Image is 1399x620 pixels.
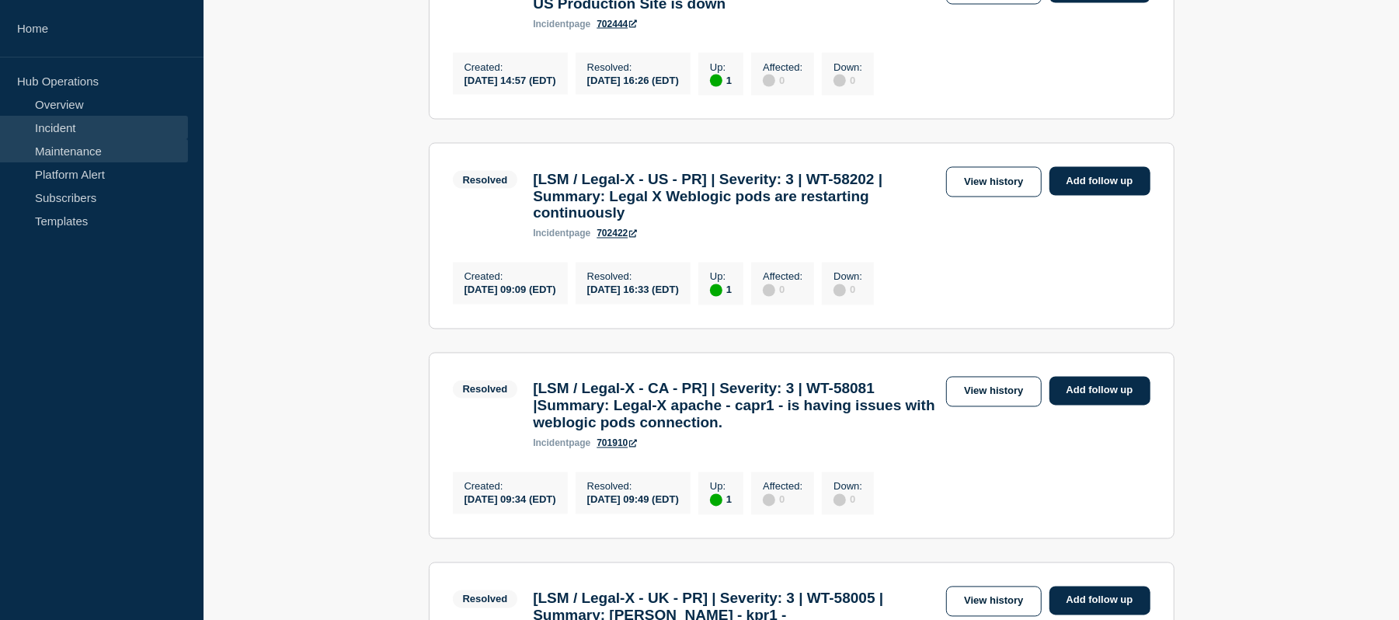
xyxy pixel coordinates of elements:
[833,481,862,493] p: Down :
[453,590,518,608] span: Resolved
[465,493,556,506] div: [DATE] 09:34 (EDT)
[533,228,569,239] span: incident
[533,438,569,449] span: incident
[763,75,775,87] div: disabled
[533,438,590,449] p: page
[946,377,1041,407] a: View history
[587,271,679,283] p: Resolved :
[453,381,518,399] span: Resolved
[587,481,679,493] p: Resolved :
[597,438,637,449] a: 701910
[587,73,679,86] div: [DATE] 16:26 (EDT)
[710,494,722,507] div: up
[710,75,722,87] div: up
[763,494,775,507] div: disabled
[833,283,862,297] div: 0
[833,271,862,283] p: Down :
[465,73,556,86] div: [DATE] 14:57 (EDT)
[833,493,862,507] div: 0
[533,19,590,30] p: page
[710,481,732,493] p: Up :
[710,73,732,87] div: 1
[946,587,1041,617] a: View history
[833,75,846,87] div: disabled
[465,271,556,283] p: Created :
[587,61,679,73] p: Resolved :
[1049,377,1150,406] a: Add follow up
[763,481,802,493] p: Affected :
[763,283,802,297] div: 0
[453,171,518,189] span: Resolved
[710,271,732,283] p: Up :
[587,493,679,506] div: [DATE] 09:49 (EDT)
[763,73,802,87] div: 0
[465,283,556,296] div: [DATE] 09:09 (EDT)
[587,283,679,296] div: [DATE] 16:33 (EDT)
[833,73,862,87] div: 0
[533,171,938,222] h3: [LSM / Legal-X - US - PR] | Severity: 3 | WT-58202 | Summary: Legal X Weblogic pods are restartin...
[597,228,637,239] a: 702422
[533,19,569,30] span: incident
[710,284,722,297] div: up
[710,61,732,73] p: Up :
[763,61,802,73] p: Affected :
[1049,167,1150,196] a: Add follow up
[533,228,590,239] p: page
[1049,587,1150,615] a: Add follow up
[533,381,938,432] h3: [LSM / Legal-X - CA - PR] | Severity: 3 | WT-58081 |Summary: Legal-X apache - capr1 - is having i...
[833,61,862,73] p: Down :
[465,481,556,493] p: Created :
[763,493,802,507] div: 0
[597,19,637,30] a: 702444
[710,493,732,507] div: 1
[465,61,556,73] p: Created :
[710,283,732,297] div: 1
[763,284,775,297] div: disabled
[833,494,846,507] div: disabled
[763,271,802,283] p: Affected :
[833,284,846,297] div: disabled
[946,167,1041,197] a: View history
